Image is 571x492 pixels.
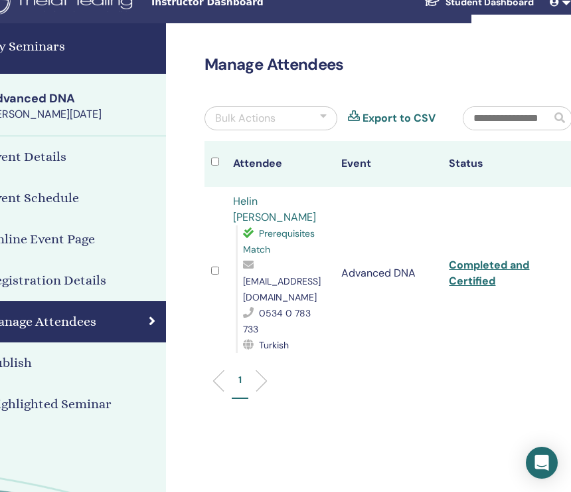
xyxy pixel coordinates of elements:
[335,141,443,187] th: Event
[259,339,289,351] span: Turkish
[243,307,311,335] span: 0534 0 783 733
[233,194,316,224] a: Helin [PERSON_NAME]
[335,187,443,360] td: Advanced DNA
[243,227,315,255] span: Prerequisites Match
[449,258,529,288] a: Completed and Certified
[238,373,242,387] p: 1
[442,141,550,187] th: Status
[215,110,276,126] div: Bulk Actions
[363,110,436,126] a: Export to CSV
[226,141,335,187] th: Attendee
[526,447,558,479] div: Open Intercom Messenger
[243,275,321,303] span: [EMAIL_ADDRESS][DOMAIN_NAME]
